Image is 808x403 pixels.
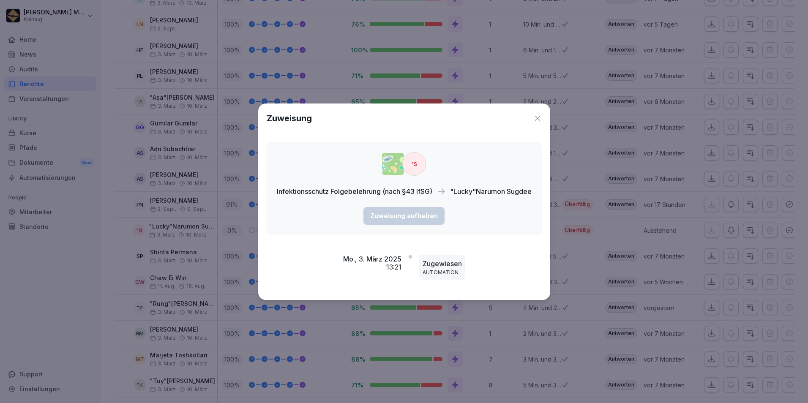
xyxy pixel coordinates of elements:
[267,112,312,125] h1: Zuweisung
[386,263,401,271] p: 13:21
[370,211,438,221] div: Zuweisung aufheben
[450,186,532,196] p: "Lucky"Narumon Sugdee
[402,152,426,176] div: "S
[382,153,404,175] img: tgff07aey9ahi6f4hltuk21p.png
[423,259,462,269] p: Zugewiesen
[343,255,401,263] p: Mo., 3. März 2025
[277,186,432,196] p: Infektionsschutz Folgebelehrung (nach §43 IfSG)
[423,269,462,276] p: AUTOMATION
[363,207,445,225] button: Zuweisung aufheben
